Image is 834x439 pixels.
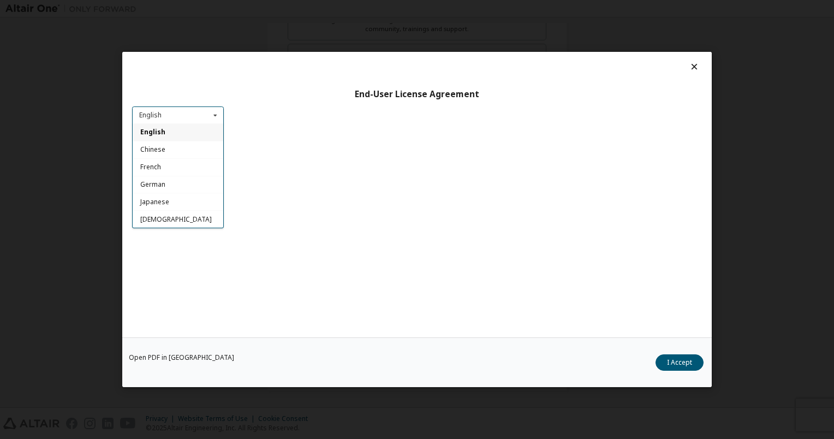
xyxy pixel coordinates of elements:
[140,128,165,137] span: English
[139,112,162,118] div: English
[140,145,165,155] span: Chinese
[140,162,161,171] span: French
[140,215,212,224] span: [DEMOGRAPHIC_DATA]
[132,89,702,100] div: End-User License Agreement
[140,180,165,189] span: German
[129,354,234,361] a: Open PDF in [GEOGRAPHIC_DATA]
[656,354,704,371] button: I Accept
[140,197,169,206] span: Japanese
